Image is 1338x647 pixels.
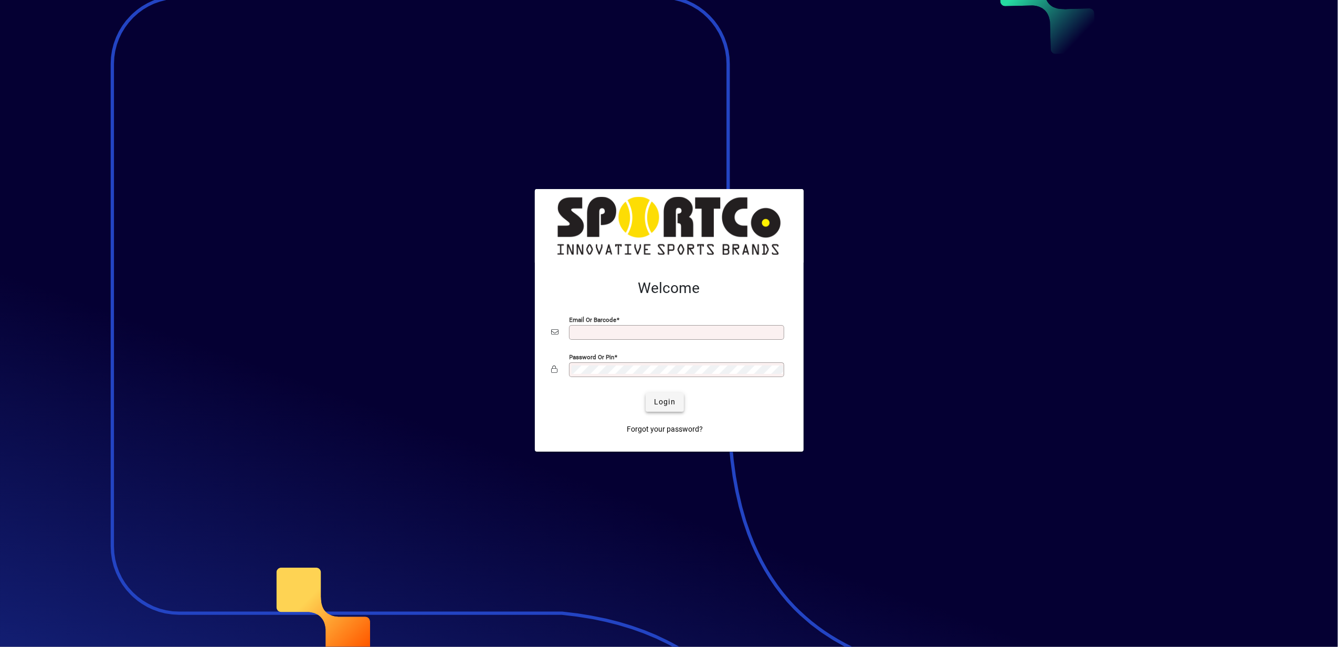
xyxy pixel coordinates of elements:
a: Forgot your password? [623,420,707,439]
span: Login [654,396,676,408]
span: Forgot your password? [627,424,703,435]
mat-label: Password or Pin [570,353,615,360]
mat-label: Email or Barcode [570,316,617,323]
h2: Welcome [552,279,787,297]
button: Login [646,393,684,412]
